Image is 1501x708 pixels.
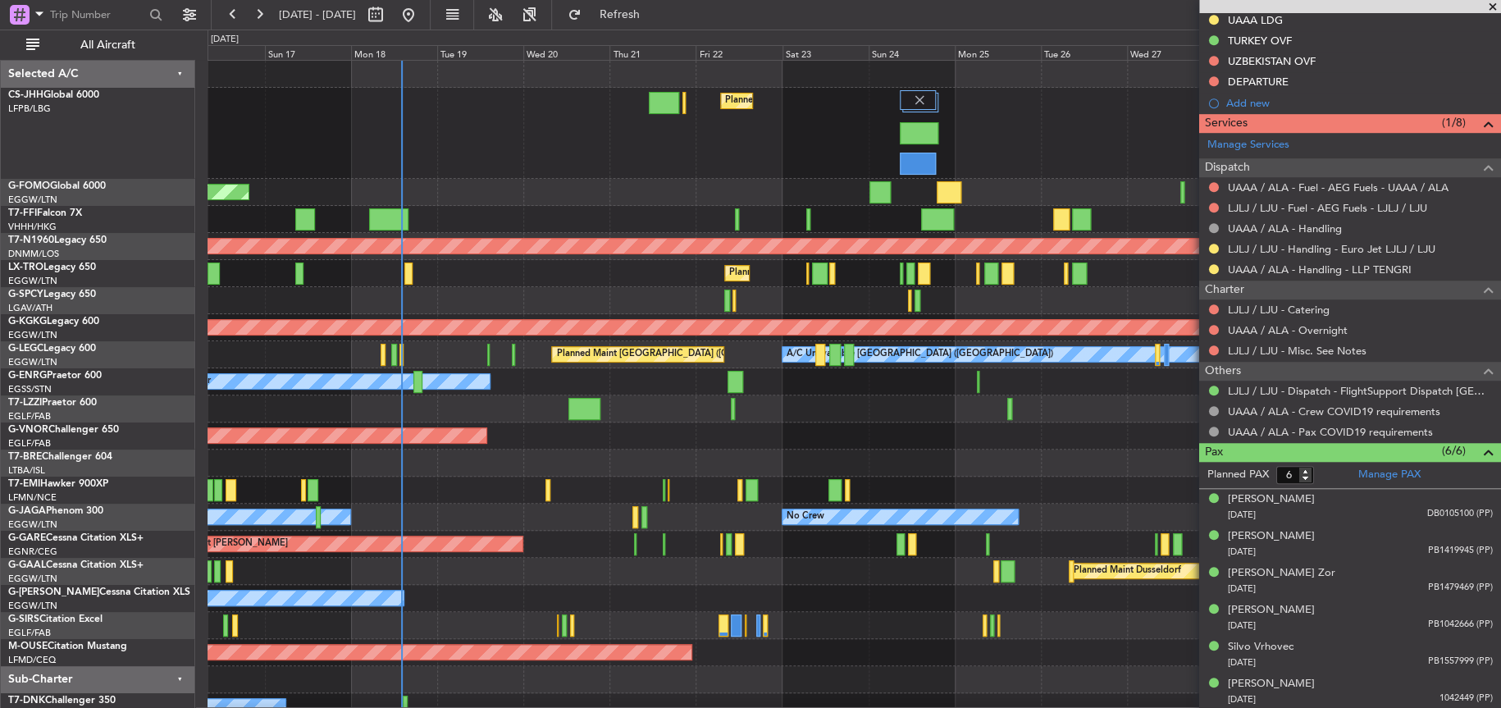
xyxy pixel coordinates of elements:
div: Sat 16 [179,45,265,60]
span: Services [1205,114,1248,133]
span: G-VNOR [8,425,48,435]
a: Manage Services [1207,137,1289,153]
div: [PERSON_NAME] [1228,491,1315,508]
span: G-[PERSON_NAME] [8,587,99,597]
a: UAAA / ALA - Overnight [1228,323,1348,337]
button: All Aircraft [18,32,178,58]
a: G-ENRGPraetor 600 [8,371,102,381]
span: G-LEGC [8,344,43,354]
label: Planned PAX [1207,467,1269,483]
a: T7-N1960Legacy 650 [8,235,107,245]
a: T7-BREChallenger 604 [8,452,112,462]
span: [DATE] [1228,546,1256,558]
a: LJLJ / LJU - Misc. See Notes [1228,344,1366,358]
span: T7-BRE [8,452,42,462]
span: G-JAGA [8,506,46,516]
div: A/C Unavailable [GEOGRAPHIC_DATA] ([GEOGRAPHIC_DATA]) [787,342,1053,367]
a: LJLJ / LJU - Fuel - AEG Fuels - LJLJ / LJU [1228,201,1427,215]
a: LJLJ / LJU - Dispatch - FlightSupport Dispatch [GEOGRAPHIC_DATA] [1228,384,1493,398]
span: CS-JHH [8,90,43,100]
a: LJLJ / LJU - Handling - Euro Jet LJLJ / LJU [1228,242,1435,256]
a: DNMM/LOS [8,248,59,260]
div: Unplanned Maint [PERSON_NAME] [139,532,288,556]
button: Refresh [560,2,659,28]
div: TURKEY OVF [1228,34,1292,48]
span: T7-EMI [8,479,40,489]
div: Planned Maint [GEOGRAPHIC_DATA] ([GEOGRAPHIC_DATA]) [729,261,988,285]
a: UAAA / ALA - Crew COVID19 requirements [1228,404,1440,418]
a: G-GARECessna Citation XLS+ [8,533,144,543]
a: Manage PAX [1358,467,1421,483]
span: Charter [1205,281,1244,299]
a: UAAA / ALA - Fuel - AEG Fuels - UAAA / ALA [1228,180,1449,194]
span: PB1557999 (PP) [1428,655,1493,669]
div: Silvo Vrhovec [1228,639,1293,655]
div: UAAA LDG [1228,13,1283,27]
span: Refresh [585,9,654,21]
a: G-KGKGLegacy 600 [8,317,99,327]
a: LGAV/ATH [8,302,52,314]
a: T7-FFIFalcon 7X [8,208,82,218]
span: G-FOMO [8,181,50,191]
span: 1042449 (PP) [1439,692,1493,706]
a: G-VNORChallenger 650 [8,425,119,435]
a: EGLF/FAB [8,437,51,450]
div: Mon 18 [351,45,437,60]
a: G-SPCYLegacy 650 [8,290,96,299]
div: Planned Maint [GEOGRAPHIC_DATA] ([GEOGRAPHIC_DATA]) [725,89,983,113]
a: G-SIRSCitation Excel [8,614,103,624]
span: PB1042666 (PP) [1428,618,1493,632]
a: EGGW/LTN [8,518,57,531]
span: [DATE] [1228,693,1256,706]
div: Fri 22 [696,45,782,60]
a: EGLF/FAB [8,410,51,423]
a: CS-JHHGlobal 6000 [8,90,99,100]
a: UAAA / ALA - Handling [1228,222,1342,235]
a: EGGW/LTN [8,600,57,612]
div: Tue 26 [1041,45,1127,60]
div: Planned Maint Dusseldorf [1074,559,1181,583]
a: LFMD/CEQ [8,654,56,666]
span: G-KGKG [8,317,47,327]
span: [DATE] - [DATE] [279,7,356,22]
a: G-FOMOGlobal 6000 [8,181,106,191]
span: Dispatch [1205,158,1250,177]
div: Thu 21 [609,45,696,60]
div: Wed 27 [1127,45,1213,60]
a: T7-LZZIPraetor 600 [8,398,97,408]
span: T7-N1960 [8,235,54,245]
div: Mon 25 [955,45,1041,60]
span: PB1479469 (PP) [1428,581,1493,595]
span: LX-TRO [8,263,43,272]
span: T7-FFI [8,208,37,218]
div: DEPARTURE [1228,75,1289,89]
a: EGGW/LTN [8,356,57,368]
div: No Crew [787,505,824,529]
a: LX-TROLegacy 650 [8,263,96,272]
a: G-[PERSON_NAME]Cessna Citation XLS [8,587,190,597]
a: EGSS/STN [8,383,52,395]
span: [DATE] [1228,619,1256,632]
a: EGGW/LTN [8,275,57,287]
span: Others [1205,362,1241,381]
div: [PERSON_NAME] [1228,602,1315,619]
span: G-SPCY [8,290,43,299]
img: gray-close.svg [912,93,927,107]
a: VHHH/HKG [8,221,57,233]
a: EGGW/LTN [8,194,57,206]
span: T7-LZZI [8,398,42,408]
a: M-OUSECitation Mustang [8,642,127,651]
a: EGNR/CEG [8,546,57,558]
a: LFPB/LBG [8,103,51,115]
a: LFMN/NCE [8,491,57,504]
span: T7-DNK [8,696,45,706]
span: G-SIRS [8,614,39,624]
span: Pax [1205,443,1223,462]
div: Tue 19 [437,45,523,60]
a: UAAA / ALA - Handling - LLP TENGRI [1228,263,1412,276]
span: G-ENRG [8,371,47,381]
a: UAAA / ALA - Pax COVID19 requirements [1228,425,1433,439]
span: (6/6) [1442,442,1466,459]
span: All Aircraft [43,39,173,51]
input: Trip Number [50,2,144,27]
